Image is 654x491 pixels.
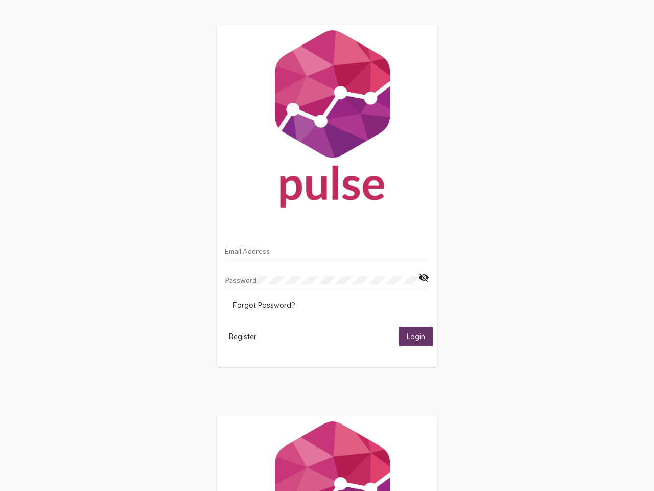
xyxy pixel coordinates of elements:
button: Forgot Password? [225,296,303,315]
span: Register [229,332,256,341]
button: Login [399,327,433,346]
mat-icon: visibility_off [418,272,429,284]
img: Pulse For Good Logo [217,25,437,218]
button: Register [221,327,265,346]
span: Login [407,332,425,342]
span: Forgot Password? [233,301,295,310]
